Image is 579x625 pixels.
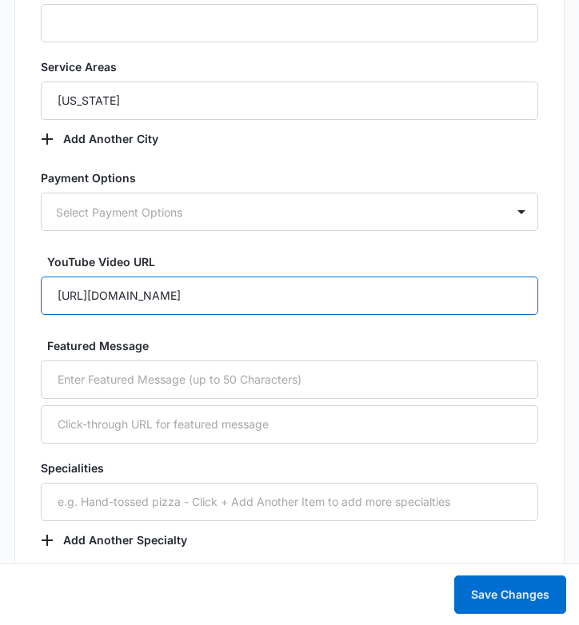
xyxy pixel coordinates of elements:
input: https://www.youtube.com/watch?v=<app_id> or https://youtu.be/<app_id> [41,277,538,315]
button: Save Changes [454,575,566,614]
input: e.g. Hand-tossed pizza - Click + Add Another Item to add more specialties [41,483,538,521]
label: YouTube Video URL [47,253,545,270]
button: Add Another Specialty [41,521,203,559]
label: Service Areas [41,58,538,82]
label: Featured Message [47,337,545,354]
button: Add Another City [41,120,174,158]
label: Payment Options [41,169,538,186]
label: Specialities [41,460,538,483]
input: Enter Featured Message (up to 50 Characters) [41,360,538,399]
input: Click-through URL for featured message [41,405,538,444]
input: e.g. Fort Collins - Click + Add Another Item to add more cities [41,82,538,120]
